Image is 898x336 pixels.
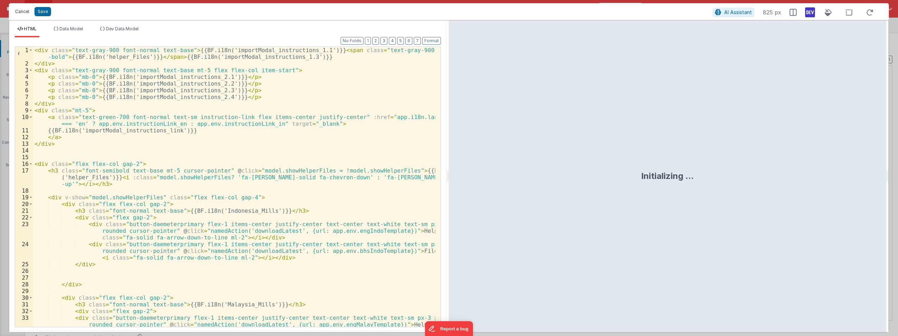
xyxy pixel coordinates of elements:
button: 2 [372,37,379,45]
div: 23 [15,221,33,241]
div: 26 [15,268,33,274]
div: 27 [15,274,33,281]
div: 10 [15,114,33,127]
div: 1 [15,47,33,60]
div: 13 [15,141,33,147]
span: 825 px [763,8,781,17]
div: 2 [15,60,33,67]
button: 1 [365,37,371,45]
button: No Folds [341,37,363,45]
div: 28 [15,281,33,288]
div: 3 [15,67,33,74]
div: 25 [15,261,33,268]
div: 21 [15,207,33,214]
div: 32 [15,308,33,315]
div: 29 [15,288,33,294]
span: AI Assistant [724,9,752,15]
button: Format [422,37,441,45]
div: 7 [15,94,33,100]
button: AI Assistant [713,8,754,17]
div: 14 [15,147,33,154]
div: 30 [15,294,33,301]
button: 4 [389,37,396,45]
div: 12 [15,134,33,141]
button: Cancel [12,7,33,17]
div: 16 [15,161,33,167]
div: 5 [15,80,33,87]
div: 22 [15,214,33,221]
div: 19 [15,194,33,201]
span: Dev Data Model [106,26,139,31]
div: 6 [15,87,33,94]
div: 4 [15,74,33,80]
div: 8 [15,100,33,107]
button: 7 [414,37,421,45]
div: 24 [15,241,33,261]
button: 3 [380,37,387,45]
button: 6 [405,37,412,45]
div: 17 [15,167,33,187]
span: Data Model [59,26,83,31]
button: 5 [397,37,404,45]
div: 31 [15,301,33,308]
div: 9 [15,107,33,114]
iframe: Marker.io feedback button [425,321,473,336]
div: Initializing ... [641,170,694,182]
button: Save [34,7,51,16]
span: HTML [24,26,37,31]
div: 18 [15,187,33,194]
div: 11 [15,127,33,134]
div: 33 [15,315,33,335]
div: 20 [15,201,33,207]
div: 15 [15,154,33,161]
